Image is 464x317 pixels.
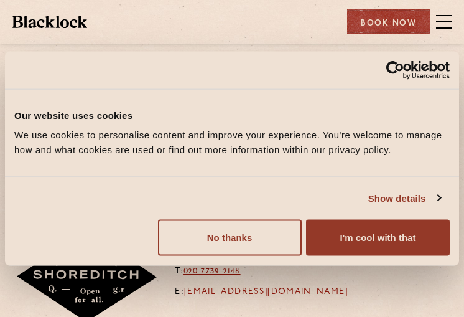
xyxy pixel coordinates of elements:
p: T: [175,265,348,279]
img: BL_Textured_Logo-footer-cropped.svg [12,16,87,28]
a: [EMAIL_ADDRESS][DOMAIN_NAME] [184,287,348,296]
a: 020 7739 2148 [183,267,241,276]
div: Our website uses cookies [14,108,450,123]
a: Show details [368,191,440,206]
div: We use cookies to personalise content and improve your experience. You're welcome to manage how a... [14,128,450,158]
button: No thanks [158,220,302,256]
button: I'm cool with that [306,220,450,256]
a: Usercentrics Cookiebot - opens in a new window [341,60,450,79]
div: Book Now [347,9,430,34]
p: E: [175,285,348,300]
